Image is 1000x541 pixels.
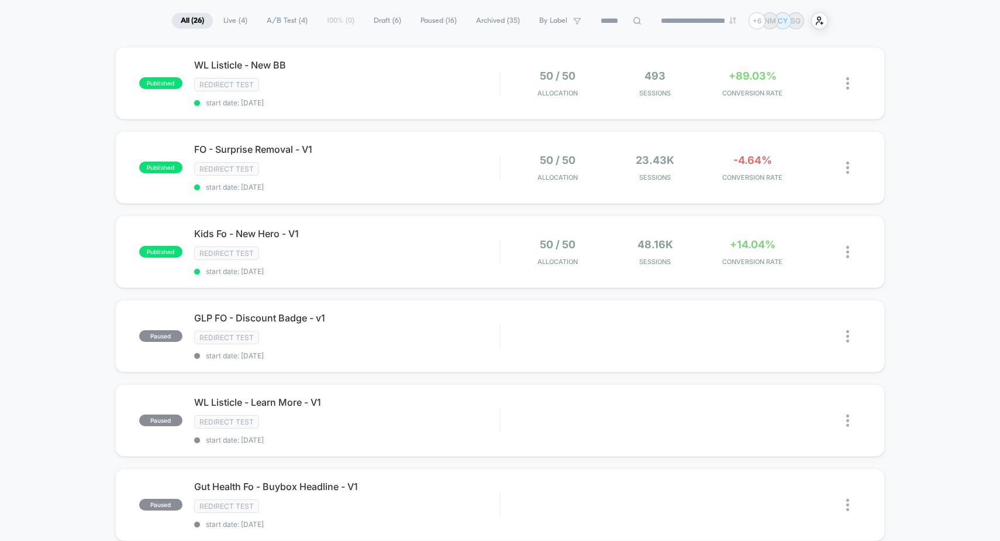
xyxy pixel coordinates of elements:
span: paused [139,330,182,342]
span: -4.64% [733,154,772,166]
img: end [729,17,736,24]
div: + 6 [749,12,765,29]
span: published [139,77,182,89]
span: start date: [DATE] [194,267,500,276]
img: close [846,162,849,174]
span: Gut Health Fo - Buybox Headline - V1 [194,481,500,492]
span: By Label [539,16,567,25]
span: Live ( 4 ) [215,13,256,29]
span: 50 / 50 [540,238,575,251]
span: A/B Test ( 4 ) [258,13,316,29]
span: Sessions [609,258,701,266]
p: SG [791,16,801,25]
span: paused [139,499,182,511]
span: WL Listicle - Learn More - V1 [194,396,500,408]
span: +14.04% [730,238,775,251]
span: start date: [DATE] [194,183,500,191]
span: start date: [DATE] [194,98,500,107]
span: CONVERSION RATE [706,89,798,97]
span: CONVERSION RATE [706,173,798,182]
span: start date: [DATE] [194,351,500,360]
span: Redirect Test [194,331,259,344]
img: close [846,77,849,90]
span: Redirect Test [194,162,259,176]
span: FO - Surprise Removal - V1 [194,143,500,155]
span: Sessions [609,173,701,182]
span: 493 [644,70,665,82]
span: paused [139,415,182,426]
img: close [846,246,849,258]
span: Redirect Test [194,415,259,429]
span: Paused ( 16 ) [412,13,465,29]
p: CY [778,16,788,25]
span: Archived ( 35 ) [467,13,529,29]
span: Redirect Test [194,78,259,91]
span: 48.16k [637,238,673,251]
span: +89.03% [729,70,777,82]
span: published [139,246,182,258]
span: All ( 26 ) [172,13,213,29]
span: 50 / 50 [540,154,575,166]
span: 50 / 50 [540,70,575,82]
span: start date: [DATE] [194,436,500,444]
img: close [846,415,849,427]
span: GLP FO - Discount Badge - v1 [194,312,500,324]
span: Allocation [537,173,578,182]
span: Kids Fo - New Hero - V1 [194,228,500,239]
img: close [846,330,849,343]
span: published [139,162,182,173]
span: Sessions [609,89,701,97]
span: Redirect Test [194,246,259,260]
span: Draft ( 6 ) [365,13,410,29]
span: start date: [DATE] [194,520,500,529]
span: Allocation [537,258,578,266]
span: CONVERSION RATE [706,258,798,266]
span: Allocation [537,89,578,97]
span: 23.43k [636,154,674,166]
span: WL Listicle - New BB [194,59,500,71]
p: NM [764,16,776,25]
img: close [846,499,849,511]
span: Redirect Test [194,499,259,513]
